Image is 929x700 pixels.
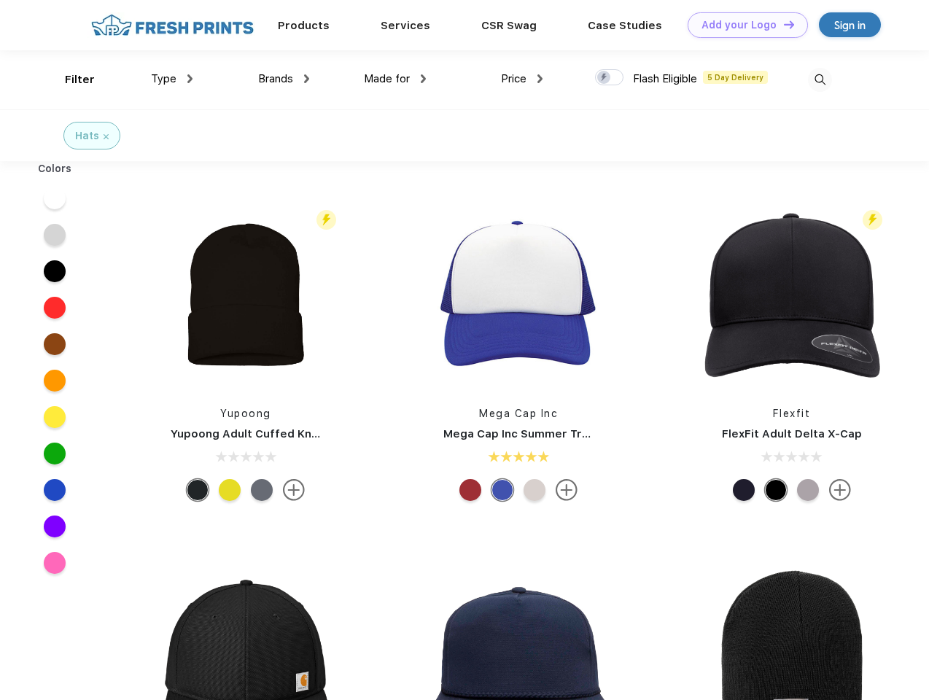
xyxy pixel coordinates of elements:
img: filter_cancel.svg [104,134,109,139]
div: Black [187,479,209,501]
div: Hats [75,128,99,144]
div: Navy [733,479,755,501]
img: dropdown.png [304,74,309,83]
div: White With Royal [491,479,513,501]
span: Flash Eligible [633,72,697,85]
div: Sign in [834,17,866,34]
div: Silver [797,479,819,501]
img: more.svg [556,479,578,501]
div: Colors [27,161,83,176]
div: Heather [251,479,273,501]
a: Sign in [819,12,881,37]
a: Yupoong Adult Cuffed Knit Beanie [171,427,360,440]
a: Mega Cap Inc Summer Trucker Cap [443,427,639,440]
div: Safety Yellow [219,479,241,501]
a: FlexFit Adult Delta X-Cap [722,427,862,440]
img: dropdown.png [421,74,426,83]
img: dropdown.png [537,74,543,83]
a: Yupoong [220,408,271,419]
span: Made for [364,72,410,85]
img: flash_active_toggle.svg [316,210,336,230]
img: func=resize&h=266 [149,198,343,392]
div: Black [765,479,787,501]
span: 5 Day Delivery [703,71,768,84]
img: more.svg [283,479,305,501]
img: more.svg [829,479,851,501]
img: func=resize&h=266 [421,198,615,392]
img: fo%20logo%202.webp [87,12,258,38]
div: Light Grey [524,479,545,501]
span: Brands [258,72,293,85]
div: Add your Logo [701,19,777,31]
a: Flexfit [773,408,811,419]
span: Type [151,72,176,85]
img: func=resize&h=266 [695,198,889,392]
div: White With Red [459,479,481,501]
img: desktop_search.svg [808,68,832,92]
img: DT [784,20,794,28]
span: Price [501,72,526,85]
a: Products [278,19,330,32]
img: dropdown.png [187,74,193,83]
div: Filter [65,71,95,88]
a: Mega Cap Inc [479,408,558,419]
img: flash_active_toggle.svg [863,210,882,230]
